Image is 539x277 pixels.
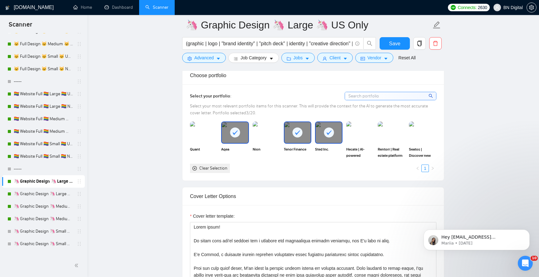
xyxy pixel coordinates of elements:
[429,165,436,172] button: right
[77,79,82,84] span: holder
[355,53,393,63] button: idcardVendorcaret-down
[194,54,214,61] span: Advanced
[531,256,538,261] span: 10
[414,216,539,260] iframe: Intercom notifications message
[234,56,238,61] span: bars
[77,241,82,246] span: holder
[253,146,280,159] span: Nion
[367,54,381,61] span: Vendor
[77,116,82,121] span: holder
[192,166,197,171] span: close-circle
[190,213,235,220] label: Cover letter template:
[346,121,374,143] img: portfolio thumbnail image
[421,165,429,172] li: 1
[14,63,73,75] a: 🐱 Full Design 🐱 Small 🐱 Non US
[363,37,376,50] button: search
[14,150,73,163] a: 🏳️‍🌈 Website Full 🏳️‍🌈 Small 🏳️‍🌈 Non US
[77,154,82,159] span: holder
[14,250,73,263] a: -----
[77,104,82,109] span: holder
[77,92,82,96] span: holder
[14,213,73,225] a: 🦄 Graphic Design 🦄 Medium 🦄 Non US
[364,41,376,46] span: search
[317,53,353,63] button: userClientcaret-down
[190,103,428,116] span: Select your most relevant portfolio items for this scanner. This will provide the context for the...
[389,40,400,47] span: Save
[384,56,388,61] span: caret-down
[5,3,10,13] img: logo
[14,138,73,150] a: 🏳️‍🌈 Website Full 🏳️‍🌈 Small 🏳️‍🌈 US Only
[14,100,73,113] a: 🏳️‍🌈 Website Full 🏳️‍🌈 Large 🏳️‍🌈 Non US
[216,56,221,61] span: caret-down
[14,38,73,50] a: 🐱 Full Design 🐱 Medium 🐱 Non US
[355,42,359,46] span: info-circle
[14,175,73,188] a: 🦄 Graphic Design 🦄 Large 🦄 US Only
[77,54,82,59] span: holder
[378,146,405,159] span: Rentorr | Real estate platform for tenants & landlords
[186,40,352,47] input: Search Freelance Jobs...
[77,254,82,259] span: holder
[77,141,82,146] span: holder
[458,4,476,11] span: Connects:
[190,187,436,205] div: Cover Letter Options
[190,67,436,84] div: Choose portfolio
[287,56,291,61] span: folder
[77,166,82,171] span: holder
[414,165,421,172] li: Previous Page
[228,53,279,63] button: barsJob Categorycaret-down
[27,24,108,30] p: Message from Mariia, sent 2w ago
[269,56,274,61] span: caret-down
[429,165,436,172] li: Next Page
[409,121,436,143] img: portfolio thumbnail image
[323,56,327,61] span: user
[77,129,82,134] span: holder
[378,121,405,143] img: portfolio thumbnail image
[4,20,37,33] span: Scanner
[199,165,227,172] div: Clear Selection
[346,146,374,159] span: Hecate | AI-powered location-based CRM
[431,166,435,170] span: right
[186,17,431,33] input: Scanner name...
[433,21,441,29] span: edit
[77,179,82,184] span: holder
[14,75,73,88] a: -----
[73,5,92,10] a: homeHome
[380,37,410,50] button: Save
[187,56,192,61] span: setting
[495,5,499,10] span: user
[77,216,82,221] span: holder
[413,37,426,50] button: copy
[343,56,347,61] span: caret-down
[345,92,436,100] input: Search portfolio
[284,146,311,159] span: Tenor Finance
[430,41,441,46] span: delete
[221,146,249,159] span: Aqea
[240,54,266,61] span: Job Category
[315,146,342,159] span: Sted Inc.
[414,165,421,172] button: left
[305,56,309,61] span: caret-down
[14,113,73,125] a: 🏳️‍🌈 Website Full 🏳️‍🌈 Medium 🏳️‍🌈 US Only
[14,163,73,175] a: -----
[429,92,434,99] span: search
[77,204,82,209] span: holder
[478,4,487,11] span: 2630
[281,53,315,63] button: folderJobscaret-down
[398,54,415,61] a: Reset All
[74,262,80,269] span: double-left
[14,200,73,213] a: 🦄 Graphic Design 🦄 Medium 🦄 US Only
[294,54,303,61] span: Jobs
[190,146,217,159] span: Quant
[77,191,82,196] span: holder
[527,2,537,12] button: setting
[14,50,73,63] a: 🐱 Full Design 🐱 Small 🐱 US Only
[253,121,280,143] img: portfolio thumbnail image
[329,54,341,61] span: Client
[77,67,82,72] span: holder
[416,166,420,170] span: left
[527,5,537,10] a: setting
[414,41,425,46] span: copy
[14,88,73,100] a: 🏳️‍🌈 Website Full 🏳️‍🌈 Large 🏳️‍🌈 US Only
